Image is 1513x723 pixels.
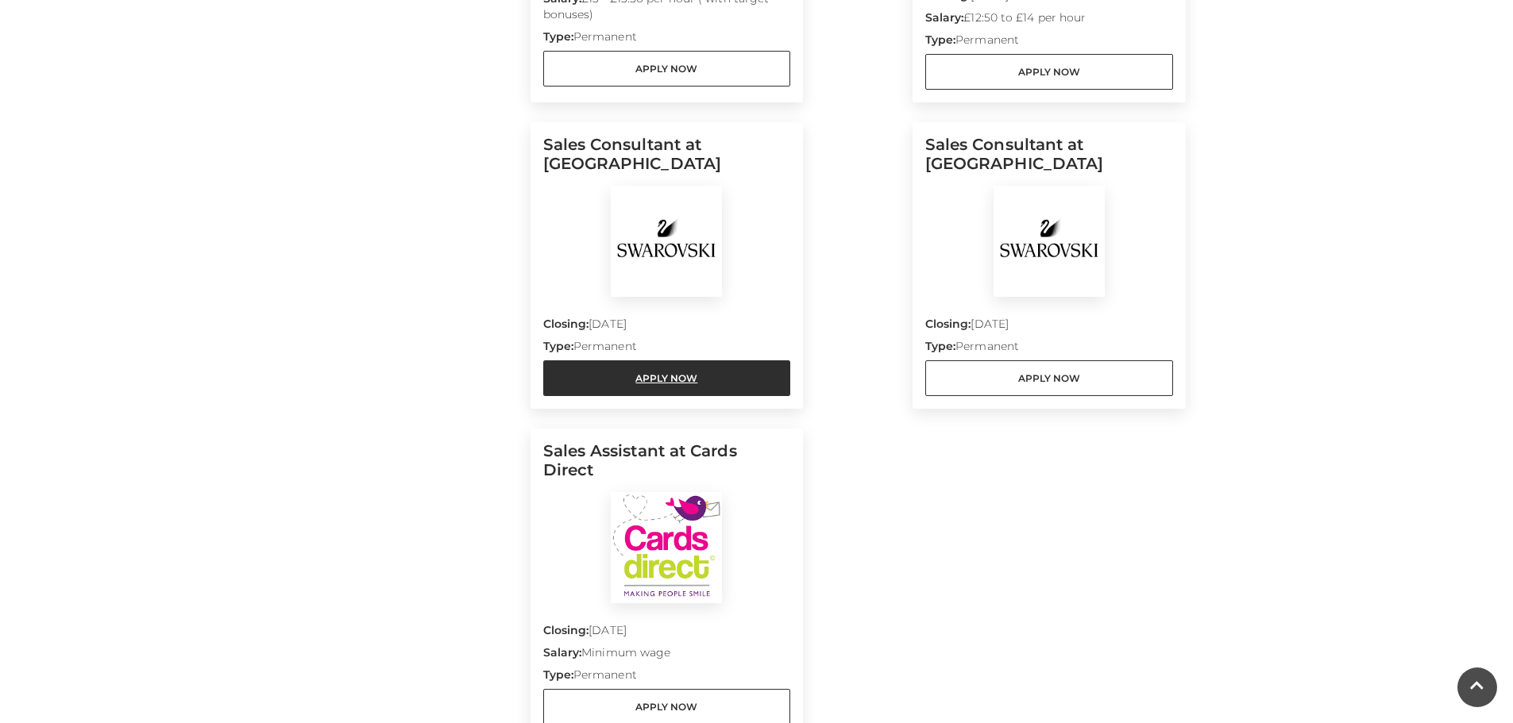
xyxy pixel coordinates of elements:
[543,644,791,667] p: Minimum wage
[925,54,1173,90] a: Apply Now
[925,33,955,47] strong: Type:
[925,338,1173,360] p: Permanent
[543,667,791,689] p: Permanent
[543,316,791,338] p: [DATE]
[543,29,791,51] p: Permanent
[994,186,1105,297] img: Swarovski
[543,317,589,331] strong: Closing:
[543,135,791,186] h5: Sales Consultant at [GEOGRAPHIC_DATA]
[925,316,1173,338] p: [DATE]
[611,186,722,297] img: Swarovski
[925,10,964,25] strong: Salary:
[925,360,1173,396] a: Apply Now
[543,441,791,492] h5: Sales Assistant at Cards Direct
[543,338,791,360] p: Permanent
[925,317,971,331] strong: Closing:
[543,29,573,44] strong: Type:
[925,32,1173,54] p: Permanent
[543,623,589,637] strong: Closing:
[543,645,582,660] strong: Salary:
[611,492,722,603] img: Cards Direct
[543,339,573,353] strong: Type:
[543,622,791,644] p: [DATE]
[543,360,791,396] a: Apply Now
[543,51,791,87] a: Apply Now
[925,135,1173,186] h5: Sales Consultant at [GEOGRAPHIC_DATA]
[543,667,573,682] strong: Type:
[925,10,1173,32] p: £12:50 to £14 per hour
[925,339,955,353] strong: Type:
